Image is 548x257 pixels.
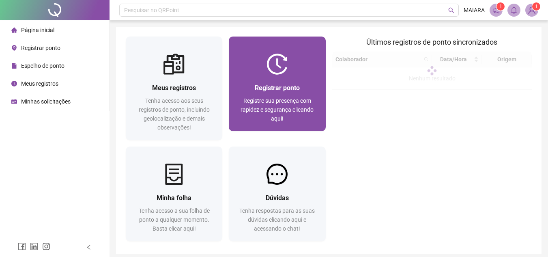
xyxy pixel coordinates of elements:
span: environment [11,45,17,51]
span: Espelho de ponto [21,63,64,69]
span: notification [492,6,500,14]
span: linkedin [30,242,38,251]
span: Últimos registros de ponto sincronizados [366,38,497,46]
sup: 1 [496,2,505,11]
span: 1 [535,4,538,9]
span: Página inicial [21,27,54,33]
span: Tenha respostas para as suas dúvidas clicando aqui e acessando o chat! [239,207,315,232]
span: Meus registros [21,80,58,87]
span: Tenha acesso aos seus registros de ponto, incluindo geolocalização e demais observações! [139,97,210,131]
span: left [86,244,92,250]
span: bell [510,6,518,14]
span: 1 [499,4,502,9]
a: DúvidasTenha respostas para as suas dúvidas clicando aqui e acessando o chat! [229,147,325,241]
span: instagram [42,242,50,251]
img: 79011 [526,4,538,16]
span: Dúvidas [266,194,289,202]
span: Meus registros [152,84,196,92]
span: Tenha acesso a sua folha de ponto a qualquer momento. Basta clicar aqui! [139,207,210,232]
span: facebook [18,242,26,251]
span: Registrar ponto [21,45,60,51]
span: Minha folha [157,194,191,202]
span: MAIARA [464,6,485,15]
span: Registrar ponto [255,84,300,92]
a: Minha folhaTenha acesso a sua folha de ponto a qualquer momento. Basta clicar aqui! [126,147,222,241]
span: clock-circle [11,81,17,86]
a: Registrar pontoRegistre sua presença com rapidez e segurança clicando aqui! [229,37,325,131]
sup: Atualize o seu contato no menu Meus Dados [532,2,540,11]
a: Meus registrosTenha acesso aos seus registros de ponto, incluindo geolocalização e demais observa... [126,37,222,140]
span: Registre sua presença com rapidez e segurança clicando aqui! [241,97,314,122]
span: Minhas solicitações [21,98,71,105]
span: file [11,63,17,69]
span: schedule [11,99,17,104]
span: home [11,27,17,33]
span: search [448,7,454,13]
